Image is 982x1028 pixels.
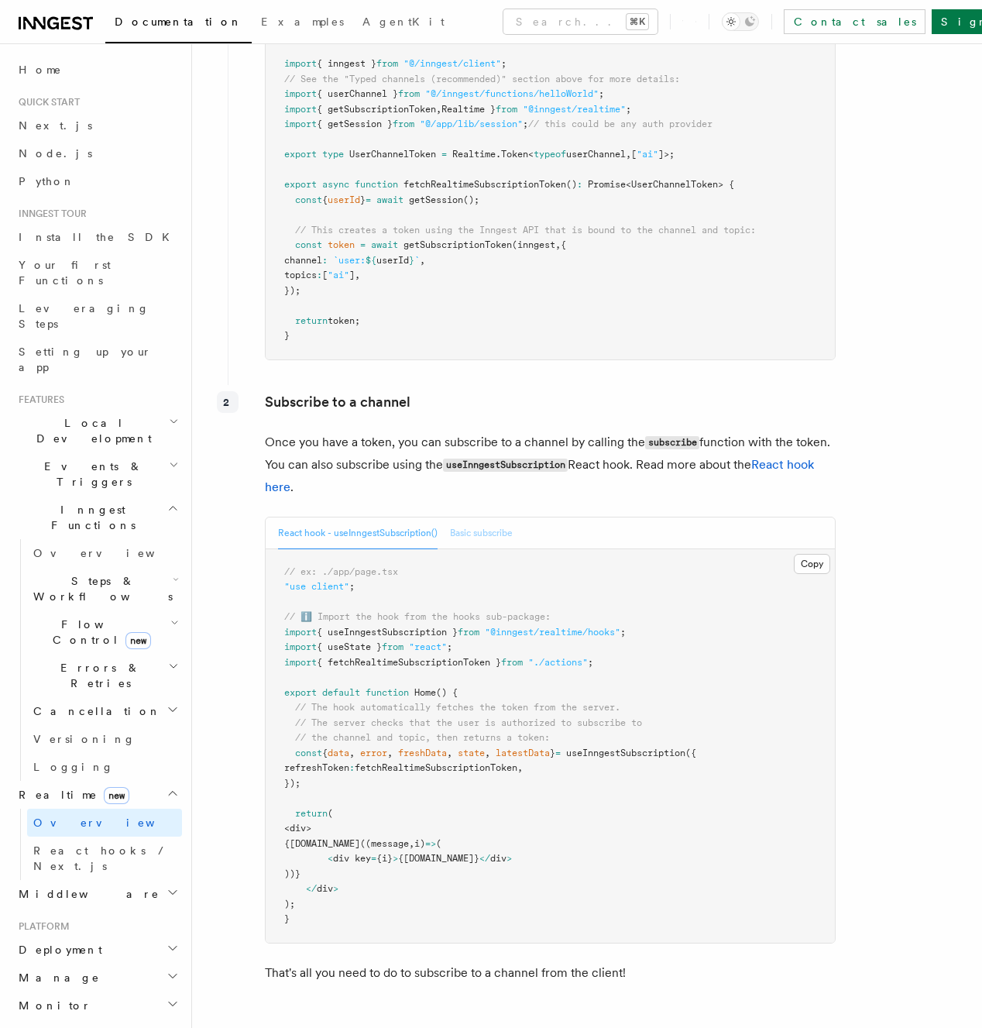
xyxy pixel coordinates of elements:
[33,761,114,773] span: Logging
[393,853,398,864] span: >
[19,62,62,77] span: Home
[284,88,317,99] span: import
[555,748,561,758] span: =
[387,748,393,758] span: ,
[306,883,317,894] span: </
[523,119,528,129] span: ;
[104,787,129,804] span: new
[425,88,599,99] span: "@/inngest/functions/helloWorld"
[349,270,355,280] span: ]
[566,149,626,160] span: userChannel
[322,194,328,205] span: {
[12,139,182,167] a: Node.js
[284,566,398,577] span: // ex: ./app/page.tsx
[12,539,182,781] div: Inngest Functions
[27,697,182,725] button: Cancellation
[19,346,152,373] span: Setting up your app
[420,255,425,266] span: ,
[398,748,447,758] span: freshData
[284,778,300,789] span: });
[284,611,551,622] span: // ℹ️ Import the hook from the hooks sub-package:
[506,853,512,864] span: >
[295,702,620,713] span: // The hook automatically fetches the token from the server.
[512,239,555,250] span: (inngest
[265,391,836,413] p: Subscribe to a channel
[12,452,182,496] button: Events & Triggers
[626,149,631,160] span: ,
[637,149,658,160] span: "ai"
[27,753,182,781] a: Logging
[528,657,588,668] span: "./actions"
[295,732,550,743] span: // the channel and topic, then returns a token:
[550,748,555,758] span: }
[322,255,328,266] span: :
[645,436,699,449] code: subscribe
[441,104,496,115] span: Realtime }
[317,88,398,99] span: { userChannel }
[447,641,452,652] span: ;
[328,808,333,819] span: (
[353,5,454,42] a: AgentKit
[27,660,168,691] span: Errors & Retries
[12,992,182,1019] button: Monitor
[105,5,252,43] a: Documentation
[27,809,182,837] a: Overview
[458,748,485,758] span: state
[458,627,479,638] span: from
[409,838,414,849] span: ,
[12,409,182,452] button: Local Development
[360,194,366,205] span: }
[284,330,290,341] span: }
[517,762,523,773] span: ,
[278,517,438,549] button: React hook - useInngestSubscription()
[295,239,322,250] span: const
[333,883,338,894] span: >
[33,733,136,745] span: Versioning
[627,14,648,29] kbd: ⌘K
[360,239,366,250] span: =
[355,270,360,280] span: ,
[19,147,92,160] span: Node.js
[12,112,182,139] a: Next.js
[436,104,441,115] span: ,
[496,104,517,115] span: from
[12,415,169,446] span: Local Development
[414,687,436,698] span: Home
[425,838,436,849] span: =>
[27,567,182,610] button: Steps & Workflows
[322,748,328,758] span: {
[27,617,170,648] span: Flow Control
[317,270,322,280] span: :
[501,657,523,668] span: from
[322,687,360,698] span: default
[398,853,479,864] span: {[DOMAIN_NAME]}
[436,687,458,698] span: () {
[284,868,300,879] span: ))}
[12,942,102,958] span: Deployment
[12,96,80,108] span: Quick start
[295,748,322,758] span: const
[328,853,333,864] span: <
[443,459,568,472] code: useInngestSubscription
[322,270,328,280] span: [
[12,208,87,220] span: Inngest tour
[317,104,436,115] span: { getSubscriptionToken
[322,179,349,190] span: async
[463,194,479,205] span: ();
[496,149,501,160] span: .
[366,687,409,698] span: function
[33,817,193,829] span: Overview
[115,15,242,28] span: Documentation
[393,119,414,129] span: from
[284,285,300,296] span: });
[19,175,75,187] span: Python
[436,838,441,849] span: (
[355,762,517,773] span: fetchRealtimeSubscriptionToken
[19,231,179,243] span: Install the SDK
[599,88,604,99] span: ;
[328,239,355,250] span: token
[317,119,393,129] span: { getSession }
[12,502,167,533] span: Inngest Functions
[577,179,582,190] span: :
[284,627,317,638] span: import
